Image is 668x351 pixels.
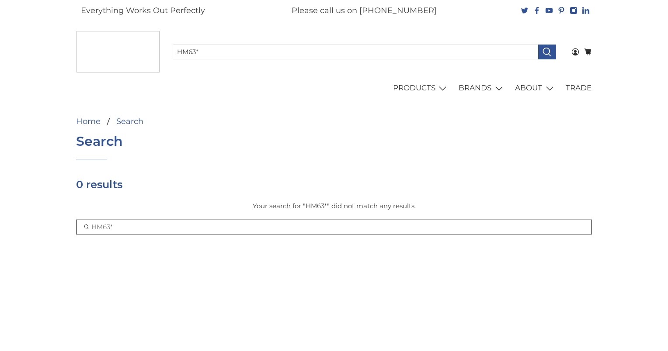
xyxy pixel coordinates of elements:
[76,117,592,125] nav: breadcrumbs
[116,117,143,125] a: Search
[292,5,437,17] p: Please call us on [PHONE_NUMBER]
[173,45,538,59] input: What are you looking for?
[72,76,596,100] nav: main navigation
[76,220,592,234] input: What are you looking for?
[388,76,454,100] a: PRODUCTS
[81,5,205,17] p: Everything Works Out Perfectly
[510,76,561,100] a: ABOUT
[561,76,597,100] a: TRADE
[76,117,101,125] a: Home
[76,177,592,201] h3: 0 results
[76,201,592,211] p: Your search for "HM63*" did not match any results.
[76,134,123,149] h1: Search
[454,76,510,100] a: BRANDS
